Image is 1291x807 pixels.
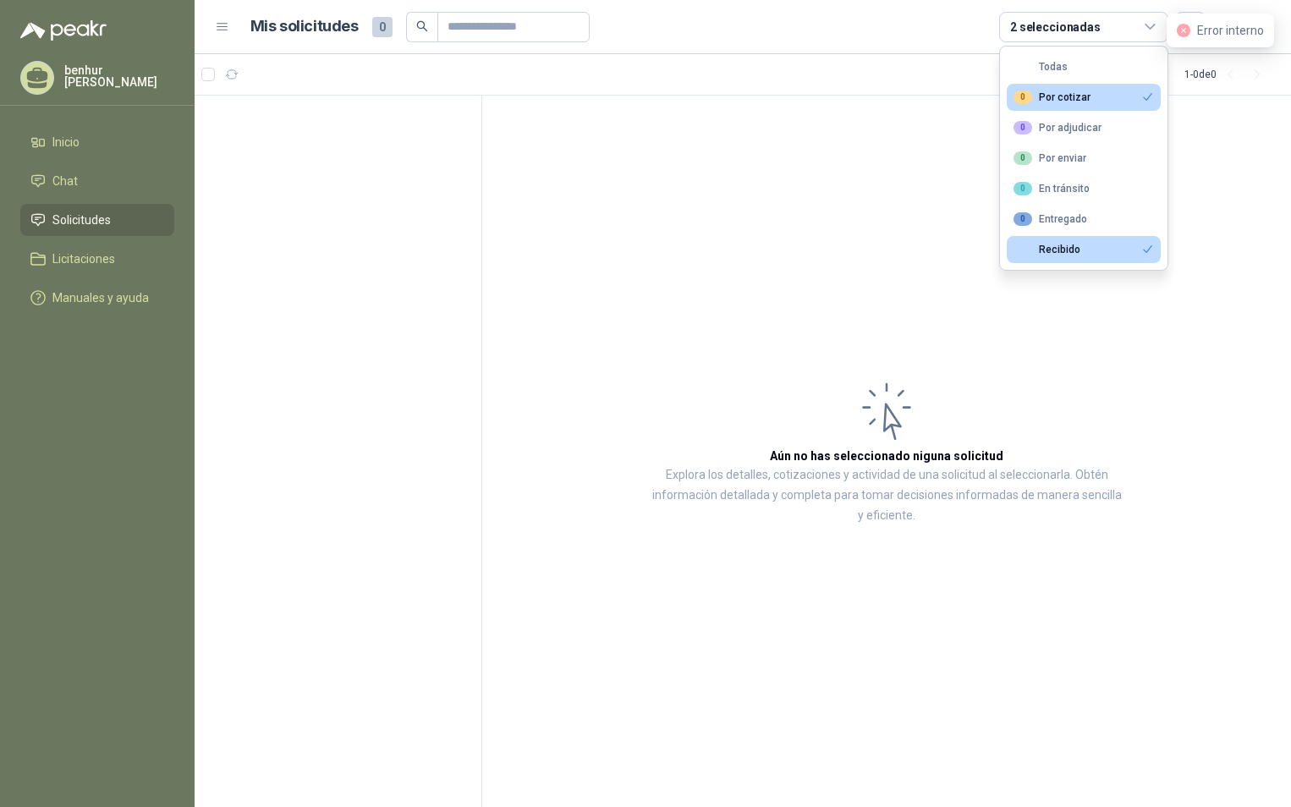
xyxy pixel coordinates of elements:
div: Recibido [1014,244,1080,255]
span: Solicitudes [52,211,111,229]
a: Inicio [20,126,174,158]
span: Manuales y ayuda [52,288,149,307]
span: Error interno [1197,24,1264,37]
span: search [416,20,428,32]
a: Licitaciones [20,243,174,275]
button: 0Por cotizar [1007,84,1161,111]
a: Manuales y ayuda [20,282,174,314]
button: 0En tránsito [1007,175,1161,202]
div: 2 seleccionadas [1010,18,1101,36]
button: 0Por enviar [1007,145,1161,172]
button: Todas [1007,53,1161,80]
span: Chat [52,172,78,190]
button: 0Entregado [1007,206,1161,233]
h3: Aún no has seleccionado niguna solicitud [770,447,1003,465]
span: Inicio [52,133,80,151]
button: Recibido [1007,236,1161,263]
p: benhur [PERSON_NAME] [64,64,174,88]
div: 0 [1014,151,1032,165]
div: 0 [1014,121,1032,134]
div: Por adjudicar [1014,121,1101,134]
img: Logo peakr [20,20,107,41]
div: 1 - 0 de 0 [1184,61,1271,88]
div: Por enviar [1014,151,1086,165]
div: Todas [1014,61,1068,73]
div: En tránsito [1014,182,1090,195]
a: Chat [20,165,174,197]
p: Explora los detalles, cotizaciones y actividad de una solicitud al seleccionarla. Obtén informaci... [651,465,1122,526]
button: 0Por adjudicar [1007,114,1161,141]
div: Entregado [1014,212,1087,226]
span: close-circle [1177,24,1190,37]
span: 0 [372,17,393,37]
span: Licitaciones [52,250,115,268]
div: 0 [1014,91,1032,104]
a: Solicitudes [20,204,174,236]
div: 0 [1014,212,1032,226]
h1: Mis solicitudes [250,14,359,39]
div: Por cotizar [1014,91,1090,104]
div: 0 [1014,182,1032,195]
